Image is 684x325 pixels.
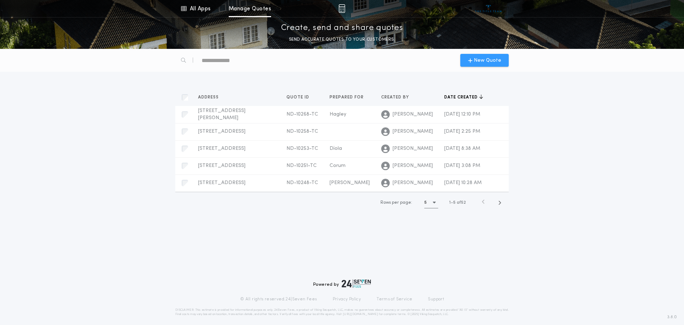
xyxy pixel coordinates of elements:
[393,128,433,135] span: [PERSON_NAME]
[286,163,317,168] span: ND-10251-TC
[444,129,480,134] span: [DATE] 2:25 PM
[198,94,224,101] button: Address
[333,296,361,302] a: Privacy Policy
[381,95,410,100] span: Created by
[444,94,483,101] button: Date created
[198,108,245,121] span: [STREET_ADDRESS][PERSON_NAME]
[286,180,318,186] span: ND-10248-TC
[289,36,395,43] p: SEND ACCURATE QUOTES TO YOUR CUSTOMERS.
[175,308,509,316] p: DISCLAIMER: This estimate is provided for informational purposes only. 24|Seven Fees, a product o...
[286,112,318,117] span: ND-10268-TC
[444,95,479,100] span: Date created
[198,180,245,186] span: [STREET_ADDRESS]
[424,197,438,208] button: 5
[338,4,345,13] img: img
[667,314,677,320] span: 3.8.0
[444,112,480,117] span: [DATE] 12:10 PM
[377,296,412,302] a: Terms of Service
[343,313,378,316] a: [URL][DOMAIN_NAME]
[393,145,433,152] span: [PERSON_NAME]
[330,163,346,168] span: Corum
[330,146,342,151] span: Diola
[449,200,451,205] span: 1
[286,94,315,101] button: Quote ID
[198,163,245,168] span: [STREET_ADDRESS]
[381,94,414,101] button: Created by
[457,199,466,206] span: of 52
[281,22,403,34] p: Create, send and share quotes
[460,54,509,67] button: New Quote
[198,146,245,151] span: [STREET_ADDRESS]
[424,199,427,206] h1: 5
[474,57,501,64] span: New Quote
[286,146,318,151] span: ND-10253-TC
[342,279,371,288] img: logo
[393,111,433,118] span: [PERSON_NAME]
[198,95,220,100] span: Address
[286,95,311,100] span: Quote ID
[444,180,482,186] span: [DATE] 10:28 AM
[240,296,317,302] p: © All rights reserved. 24|Seven Fees
[380,200,412,205] span: Rows per page:
[198,129,245,134] span: [STREET_ADDRESS]
[330,95,365,100] span: Prepared for
[330,180,370,186] span: [PERSON_NAME]
[313,279,371,288] div: Powered by
[393,179,433,187] span: [PERSON_NAME]
[444,146,480,151] span: [DATE] 8:38 AM
[428,296,444,302] a: Support
[453,200,456,205] span: 5
[330,112,346,117] span: Hagley
[286,129,318,134] span: ND-10258-TC
[444,163,480,168] span: [DATE] 3:08 PM
[393,162,433,169] span: [PERSON_NAME]
[475,5,502,12] img: vs-icon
